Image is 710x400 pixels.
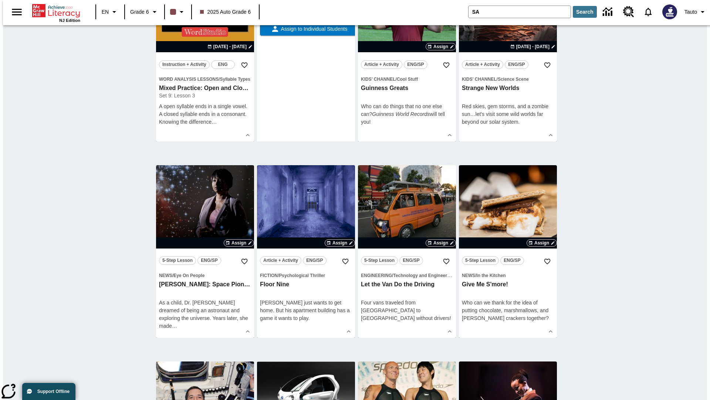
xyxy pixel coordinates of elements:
[361,77,396,82] span: Kids' Channel
[465,61,500,69] span: Article + Activity
[173,273,204,278] span: Eye On People
[404,60,427,69] button: ENG/SP
[159,273,172,278] span: News
[220,77,250,82] span: Syllable Types
[59,18,80,23] span: NJ Edition
[361,273,392,278] span: Engineering
[279,273,325,278] span: Psychological Thriller
[22,383,75,400] button: Support Offline
[372,111,430,117] em: Guinness World Records
[662,4,677,19] img: Avatar
[475,273,476,278] span: /
[159,256,196,265] button: 5-Step Lesson
[219,77,220,82] span: /
[396,77,397,82] span: /
[278,273,279,278] span: /
[426,239,456,247] button: Assign Choose Dates
[167,5,189,19] button: Class color is dark brown. Change class color
[598,2,619,22] a: Data Center
[159,299,251,330] div: As a child, Dr. [PERSON_NAME] dreamed of being an astronaut and exploring the universe. Years lat...
[358,165,456,338] div: lesson details
[541,59,554,72] button: Add to Favorites
[440,255,453,268] button: Add to Favorites
[209,119,212,125] span: e
[218,61,228,69] span: ENG
[462,271,554,279] span: Topic: News/In the Kitchen
[465,257,496,264] span: 5-Step Lesson
[509,43,557,50] button: Aug 24 - Aug 24 Choose Dates
[260,271,352,279] span: Topic: Fiction/Psychological Thriller
[462,75,554,83] span: Topic: Kids' Channel/Science Scene
[200,8,251,16] span: 2025 Auto Grade 6
[361,271,453,279] span: Topic: Engineering/Technology and Engineering
[426,43,456,50] button: Assign Choose Dates
[224,239,254,247] button: Assign Choose Dates
[260,256,301,265] button: Article + Activity
[213,43,247,50] span: [DATE] - [DATE]
[508,61,525,69] span: ENG/SP
[102,8,109,16] span: EN
[339,255,352,268] button: Add to Favorites
[280,25,348,33] span: Assign to Individual Students
[684,8,697,16] span: Tauto
[159,60,210,69] button: Instruction + Activity
[260,299,352,322] div: [PERSON_NAME] just wants to get home. But his apartment building has a game it wants to play.
[403,257,419,264] span: ENG/SP
[361,281,453,289] h3: Let the Van Do the Driving
[127,5,162,19] button: Grade: Grade 6, Select a grade
[392,273,393,278] span: /
[361,75,453,83] span: Topic: Kids' Channel/Cool Stuff
[260,281,352,289] h3: Floor Nine
[6,1,28,23] button: Open side menu
[306,257,323,264] span: ENG/SP
[361,103,453,126] p: Who can do things that no one else can? will tell you!
[159,77,219,82] span: Word Analysis Lessons
[462,281,554,289] h3: Give Me S'more!
[98,5,122,19] button: Language: EN, Select a language
[497,77,498,82] span: /
[156,165,254,338] div: lesson details
[639,2,658,21] a: Notifications
[462,103,554,126] div: Red skies, gem storms, and a zombie sun…let's visit some wild worlds far beyond our solar system.
[407,61,424,69] span: ENG/SP
[162,61,206,69] span: Instruction + Activity
[505,60,528,69] button: ENG/SP
[325,239,355,247] button: Assign Choose Dates
[159,103,251,126] div: A open syllable ends in a single vowel. A closed syllable ends in a consonant. Knowing the differenc
[197,256,221,265] button: ENG/SP
[500,256,524,265] button: ENG/SP
[211,60,235,69] button: ENG
[573,6,597,18] button: Search
[498,77,529,82] span: Science Scene
[504,257,520,264] span: ENG/SP
[364,257,395,264] span: 5-Step Lesson
[534,240,549,246] span: Assign
[32,3,80,23] div: Home
[462,77,497,82] span: Kids' Channel
[162,257,193,264] span: 5-Step Lesson
[260,22,358,36] button: Assign to Individual Students
[361,299,453,322] div: Four vans traveled from [GEOGRAPHIC_DATA] to [GEOGRAPHIC_DATA] without drivers!
[462,84,554,92] h3: Strange New Worlds
[212,119,217,125] span: …
[242,130,253,141] button: Show Details
[469,6,571,18] input: search field
[343,326,354,337] button: Show Details
[444,326,455,337] button: Show Details
[541,255,554,268] button: Add to Favorites
[364,61,399,69] span: Article + Activity
[682,5,710,19] button: Profile/Settings
[440,59,453,72] button: Add to Favorites
[462,299,554,322] div: Who can we thank for the idea of putting chocolate, marshmallows, and [PERSON_NAME] crackers toge...
[159,84,251,92] h3: Mixed Practice: Open and Closed Syllables
[545,130,556,141] button: Show Details
[37,389,70,394] span: Support Offline
[658,2,682,21] button: Select a new avatar
[361,60,402,69] button: Article + Activity
[433,43,448,50] span: Assign
[527,239,557,247] button: Assign Choose Dates
[130,8,149,16] span: Grade 6
[399,256,423,265] button: ENG/SP
[459,165,557,338] div: lesson details
[257,165,355,338] div: lesson details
